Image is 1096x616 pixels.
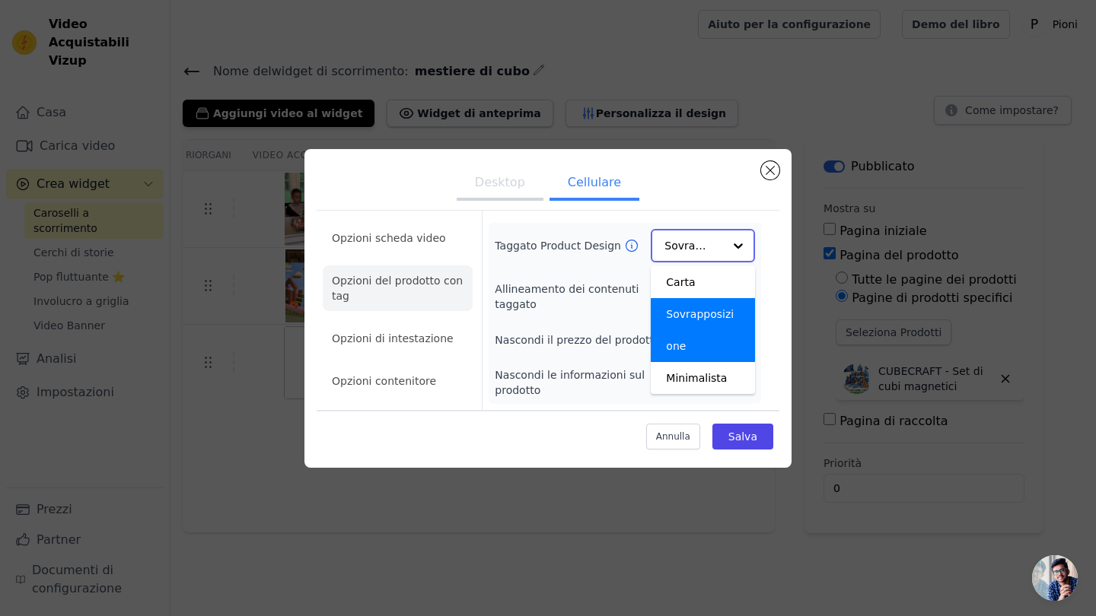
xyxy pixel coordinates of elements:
[323,366,473,396] li: Opzioni contenitore
[1032,555,1078,601] div: Apri la chat
[651,266,755,298] div: Carta
[646,424,700,449] button: Annulla
[323,265,473,311] li: Opzioni del prodotto con tag
[495,332,668,348] label: Nascondi il prezzo del prodotto
[457,167,543,201] button: Desktop
[761,161,779,179] button: Chiudi modale
[323,223,473,253] li: Opzioni scheda video
[550,167,639,201] button: Cellulare
[495,367,668,398] label: Nascondi le informazioni sul prodotto
[651,362,755,394] div: Minimalista
[495,238,624,253] label: Taggato Product Design
[495,281,650,312] label: Allineamento dei contenuti taggato
[712,424,773,449] button: Salva
[651,298,755,362] div: Sovrapposizione
[323,323,473,354] li: Opzioni di intestazione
